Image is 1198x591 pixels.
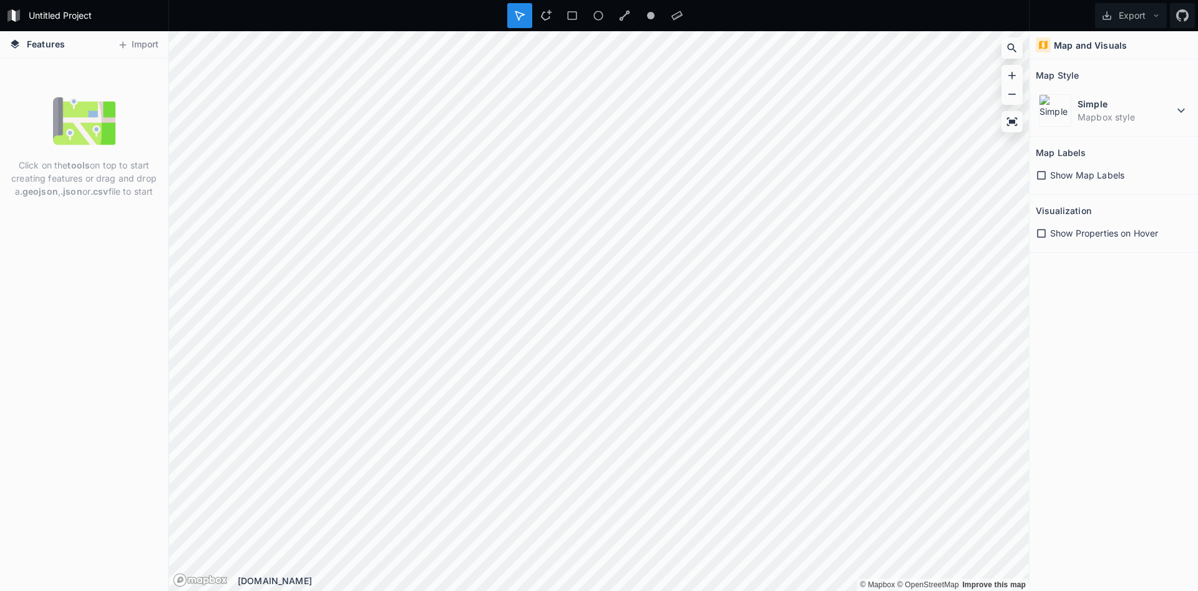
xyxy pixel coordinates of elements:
[67,160,90,170] strong: tools
[111,35,165,55] button: Import
[1036,201,1091,220] h2: Visualization
[962,580,1026,589] a: Map feedback
[173,573,228,587] a: Mapbox logo
[1050,227,1158,240] span: Show Properties on Hover
[860,580,895,589] a: Mapbox
[53,90,115,152] img: empty
[9,159,158,198] p: Click on the on top to start creating features or drag and drop a , or file to start
[61,186,82,197] strong: .json
[20,186,58,197] strong: .geojson
[238,574,1029,587] div: [DOMAIN_NAME]
[1054,39,1127,52] h4: Map and Visuals
[1078,97,1174,110] dt: Simple
[1050,169,1124,182] span: Show Map Labels
[1036,143,1086,162] h2: Map Labels
[90,186,109,197] strong: .csv
[27,37,65,51] span: Features
[1095,3,1167,28] button: Export
[897,580,959,589] a: OpenStreetMap
[1036,66,1079,85] h2: Map Style
[1078,110,1174,124] dd: Mapbox style
[1039,94,1071,127] img: Simple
